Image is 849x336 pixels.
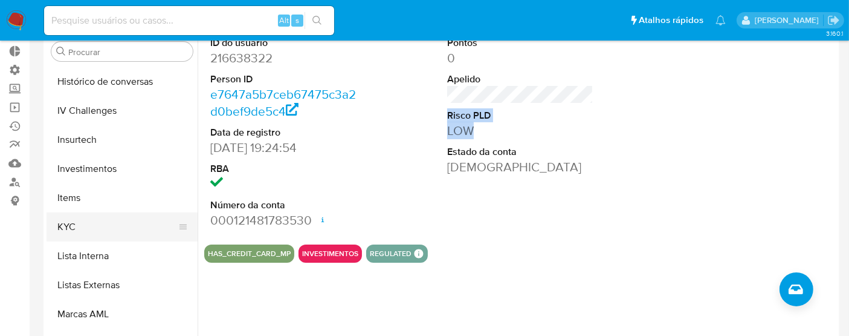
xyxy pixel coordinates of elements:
input: Procurar [68,47,188,58]
span: Alt [279,15,289,26]
dt: Risco PLD [447,109,593,122]
a: Notificações [715,15,726,25]
dd: [DATE] 19:24:54 [210,139,357,156]
dt: Data de registro [210,126,357,139]
button: Investimentos [47,154,198,183]
span: Atalhos rápidos [639,14,703,27]
dt: Pontos [447,36,593,50]
dd: 216638322 [210,50,357,67]
dd: LOW [447,122,593,139]
button: Items [47,183,198,212]
button: KYC [47,212,188,242]
button: Listas Externas [47,271,198,300]
button: Procurar [56,47,66,56]
p: alexandra.macedo@mercadolivre.com [755,15,823,26]
button: IV Challenges [47,96,198,125]
button: Insurtech [47,125,198,154]
button: Lista Interna [47,242,198,271]
button: search-icon [305,12,329,29]
button: Histórico de conversas [47,67,198,96]
dt: ID do usuário [210,36,357,50]
dd: 0 [447,50,593,67]
dt: Apelido [447,73,593,86]
span: s [295,15,299,26]
span: 3.160.1 [826,28,843,38]
dt: RBA [210,162,357,176]
dt: Person ID [210,73,357,86]
a: e7647a5b7ceb67475c3a2d0bef9de5c4 [210,85,356,120]
button: Marcas AML [47,300,198,329]
a: Sair [827,14,840,27]
dd: [DEMOGRAPHIC_DATA] [447,159,593,176]
dd: 000121481783530 [210,212,357,229]
dt: Estado da conta [447,145,593,159]
dt: Número da conta [210,199,357,212]
input: Pesquise usuários ou casos... [44,13,334,28]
